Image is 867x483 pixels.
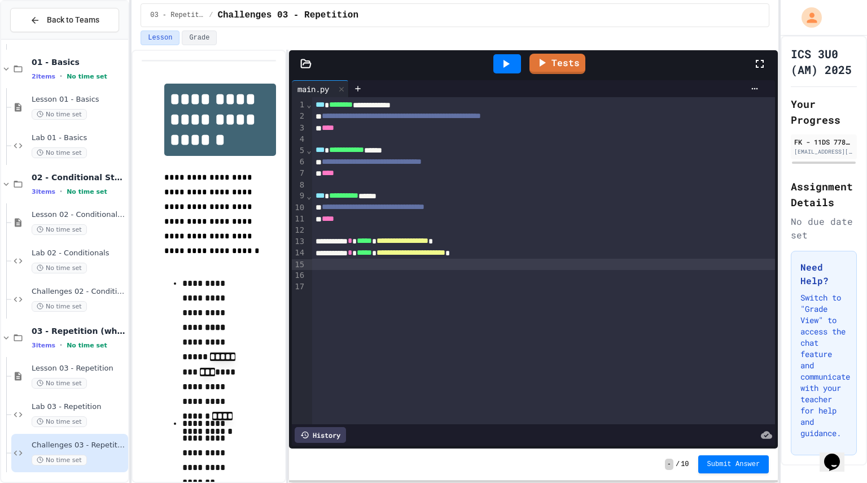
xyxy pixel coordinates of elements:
span: 03 - Repetition (while and for) [32,326,126,336]
div: 6 [292,156,306,168]
span: • [60,341,62,350]
div: 16 [292,270,306,281]
span: No time set [32,263,87,273]
span: No time set [32,378,87,389]
div: main.py [292,80,349,97]
span: • [60,72,62,81]
h1: ICS 3U0 (AM) 2025 [791,46,857,77]
button: Grade [182,31,217,45]
span: Fold line [306,192,312,201]
span: Lesson 03 - Repetition [32,364,126,373]
div: 9 [292,190,306,202]
span: 3 items [32,188,55,195]
a: Tests [529,54,585,74]
div: main.py [292,83,335,95]
div: No due date set [791,215,857,242]
div: 3 [292,123,306,134]
span: Fold line [306,100,312,109]
div: My Account [790,5,825,31]
span: 02 - Conditional Statements (if) [32,172,126,182]
h2: Your Progress [791,96,857,128]
span: 3 items [32,342,55,349]
span: No time set [32,416,87,427]
span: Lab 03 - Repetition [32,402,126,412]
span: No time set [67,73,107,80]
span: Fold line [306,146,312,155]
span: No time set [67,188,107,195]
iframe: chat widget [820,438,856,472]
div: History [295,427,346,443]
span: • [60,187,62,196]
span: 10 [681,460,689,469]
span: Challenges 03 - Repetition [32,441,126,450]
div: 15 [292,259,306,271]
div: 8 [292,180,306,191]
span: Lesson 02 - Conditional Statements (if) [32,210,126,220]
span: No time set [67,342,107,349]
div: 2 [292,111,306,122]
span: Challenges 02 - Conditionals [32,287,126,297]
h3: Need Help? [800,260,847,288]
span: No time set [32,224,87,235]
span: Lab 02 - Conditionals [32,249,126,258]
div: [EMAIL_ADDRESS][DOMAIN_NAME] [794,147,853,156]
div: FK - 11DS 778523 [PERSON_NAME] SS [794,137,853,147]
div: 5 [292,145,306,156]
span: Challenges 03 - Repetition [217,8,358,22]
div: 10 [292,202,306,214]
span: No time set [32,109,87,120]
button: Lesson [141,31,179,45]
div: 4 [292,134,306,145]
span: Lab 01 - Basics [32,133,126,143]
div: 14 [292,247,306,259]
div: 1 [292,99,306,111]
div: 11 [292,214,306,225]
span: - [665,459,673,470]
span: No time set [32,301,87,312]
button: Back to Teams [10,8,119,32]
div: 7 [292,168,306,179]
span: No time set [32,147,87,158]
span: 03 - Repetition (while and for) [150,11,204,20]
div: 13 [292,236,306,247]
div: 17 [292,281,306,293]
span: Back to Teams [47,14,99,26]
div: 12 [292,225,306,236]
span: 2 items [32,73,55,80]
h2: Assignment Details [791,179,857,210]
span: No time set [32,455,87,465]
span: Lesson 01 - Basics [32,95,126,105]
span: / [209,11,213,20]
p: Switch to "Grade View" to access the chat feature and communicate with your teacher for help and ... [800,292,847,439]
span: 01 - Basics [32,57,126,67]
span: / [676,460,680,469]
span: Submit Answer [707,460,760,469]
button: Submit Answer [698,455,769,473]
